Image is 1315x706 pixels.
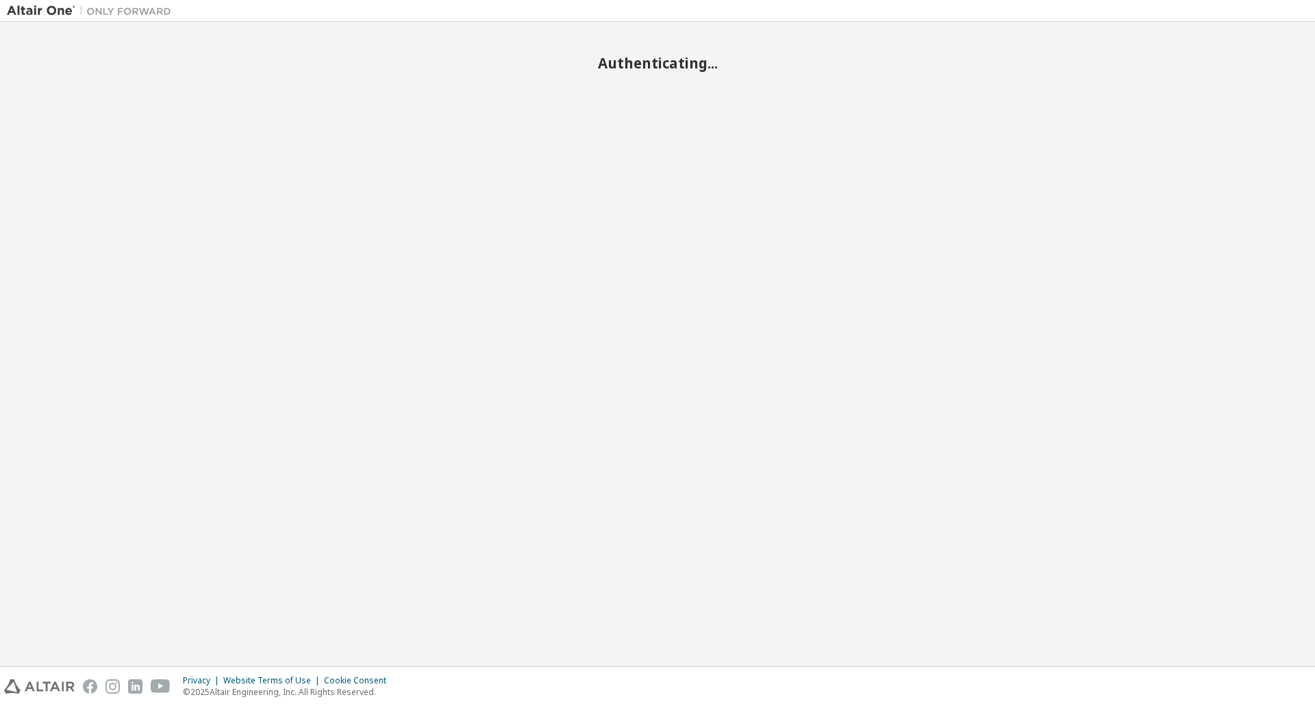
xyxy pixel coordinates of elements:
p: © 2025 Altair Engineering, Inc. All Rights Reserved. [183,686,394,698]
img: youtube.svg [151,679,171,694]
h2: Authenticating... [7,54,1308,72]
div: Cookie Consent [324,675,394,686]
img: instagram.svg [105,679,120,694]
img: linkedin.svg [128,679,142,694]
img: facebook.svg [83,679,97,694]
div: Privacy [183,675,223,686]
img: altair_logo.svg [4,679,75,694]
img: Altair One [7,4,178,18]
div: Website Terms of Use [223,675,324,686]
